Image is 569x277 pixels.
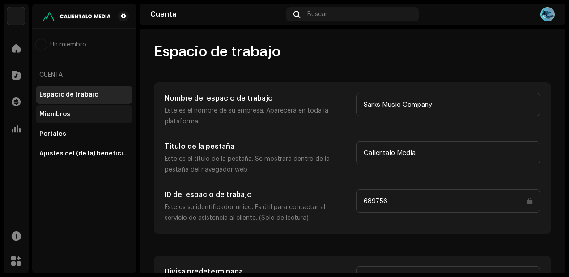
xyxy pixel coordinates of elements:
[50,41,86,48] span: Un miembro
[39,111,70,118] div: Miembros
[36,64,132,86] re-a-nav-header: Cuenta
[356,141,540,164] input: Escriba algo...
[307,11,327,18] span: Buscar
[7,7,25,25] img: 4d5a508c-c80f-4d99-b7fb-82554657661d
[36,125,132,143] re-m-nav-item: Portales
[165,154,349,175] p: Este es el título de la pestaña. Se mostrará dentro de la pestaña del navegador web.
[39,130,66,138] div: Portales
[165,189,349,200] h5: ID del espacio de trabajo
[36,145,132,163] re-m-nav-item: Ajustes del (de la) beneficiario(a)
[165,93,349,104] h5: Nombre del espacio de trabajo
[165,266,349,277] h5: Divisa predeterminada
[36,39,47,50] img: 252ad443-ba97-422f-8f8b-2cdd0ba829a8
[150,11,283,18] div: Cuenta
[36,105,132,123] re-m-nav-item: Miembros
[356,93,540,116] input: Escriba algo...
[165,105,349,127] p: Este es el nombre de su empresa. Aparecerá en toda la plataforma.
[36,86,132,104] re-m-nav-item: Espacio de trabajo
[39,150,129,157] div: Ajustes del (de la) beneficiario(a)
[165,202,349,223] p: Este es su identificador único. Es útil para contactar al servicio de asistencia al cliente. (Sol...
[540,7,555,21] img: 252ad443-ba97-422f-8f8b-2cdd0ba829a8
[39,11,115,21] img: 7febf078-6aff-4fe0-b3ac-5fa913fd5324
[356,189,540,213] input: Escriba algo...
[154,43,280,61] span: Espacio de trabajo
[165,141,349,152] h5: Título de la pestaña
[39,91,98,98] div: Espacio de trabajo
